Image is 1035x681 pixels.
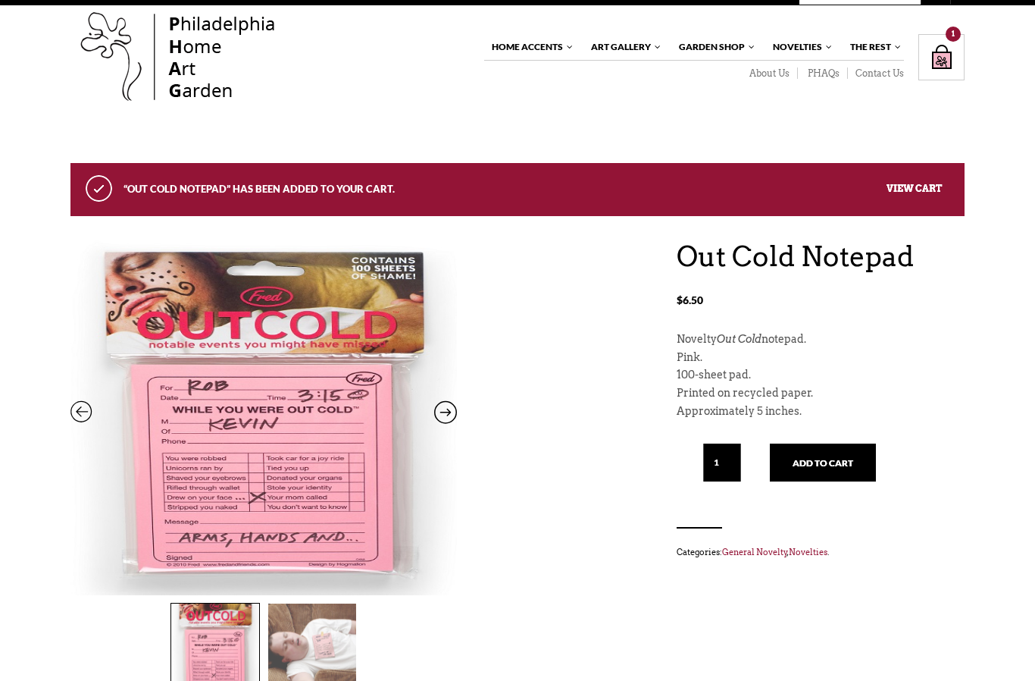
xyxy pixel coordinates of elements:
[677,384,965,403] p: Printed on recycled paper.
[677,544,965,560] span: Categories: , .
[789,547,827,557] a: Novelties
[70,163,965,216] div: “Out Cold Notepad” has been added to your cart.
[677,349,965,367] p: Pink.
[703,444,741,482] input: Qty
[717,333,761,345] em: Out Cold
[677,403,965,421] p: Approximately 5 inches.
[765,34,833,60] a: Novelties
[722,547,787,557] a: General Novelty
[677,366,965,384] p: 100-sheet pad.
[798,67,848,80] a: PHAQs
[671,34,756,60] a: Garden Shop
[946,27,961,42] div: 1
[770,444,876,482] button: Add to cart
[583,34,662,60] a: Art Gallery
[484,34,574,60] a: Home Accents
[677,293,703,306] bdi: 6.50
[677,293,683,306] span: $
[677,239,965,275] h1: Out Cold Notepad
[677,331,965,349] p: Novelty notepad.
[843,34,902,60] a: The Rest
[848,67,904,80] a: Contact Us
[886,182,942,193] a: View cart
[740,67,798,80] a: About Us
